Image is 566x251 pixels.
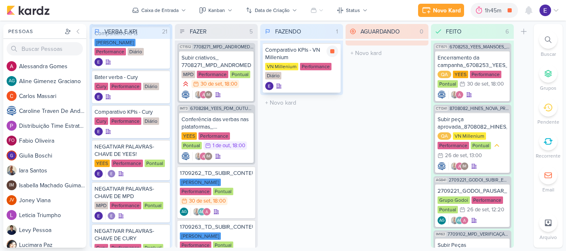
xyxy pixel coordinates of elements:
div: VN Millenium [453,132,486,140]
div: Isabella Machado Guimarães [204,91,213,99]
div: Prioridade Média [493,141,501,150]
div: NEGATIVAR PALAVRAS-CHAVE DE MPD [94,185,167,200]
div: Performance [180,188,211,195]
div: Cury [94,117,108,125]
img: kardz.app [7,5,50,15]
img: Lucimara Paz [7,240,17,250]
div: 1 [333,27,341,36]
p: IM [206,93,210,97]
div: Colaboradores: Iara Santos, Aline Gimenez Graciano, Alessandra Gomes [448,216,469,225]
p: IM [9,183,14,188]
img: Iara Santos [450,162,459,170]
div: YEES [94,160,110,167]
div: Subir peça aprovada_8708082_HINES_NOVA_PROPOSTA_PARA_REUNIAO [438,116,507,131]
img: Caroline Traven De Andrade [438,162,446,170]
div: F a b i o O l i v e i r a [19,136,86,145]
div: Performance [438,142,469,149]
div: Pontual [181,142,202,149]
div: Criador(a): Caroline Traven De Andrade [181,91,190,99]
div: QA [438,132,451,140]
div: Pontual [213,188,233,195]
input: Buscar Pessoas [7,42,83,55]
div: , 18:00 [230,143,245,148]
span: 6708284_YEES_PDM_OUTUBRO [190,106,254,111]
div: [PERSON_NAME] [180,232,221,240]
div: Isabella Machado Guimarães [7,180,17,190]
div: D i s t r i b u i ç ã o T i m e E s t r a t é g i c o [19,122,86,130]
img: Iara Santos [7,165,17,175]
div: Pontual [145,160,165,167]
div: L u c i m a r a P a z [19,241,86,249]
p: AG [457,219,462,223]
div: Criador(a): Caroline Traven De Andrade [181,152,190,160]
img: Iara Santos [450,91,459,99]
p: AG [199,210,205,214]
p: IM [462,165,467,169]
div: Performance [300,63,331,70]
div: Novo Kard [433,6,461,15]
button: Novo Kard [418,4,464,17]
div: 30 de set [467,81,489,87]
img: Eduardo Quaresma [94,58,103,66]
img: Caroline Traven De Andrade [181,91,190,99]
div: Criador(a): Eduardo Quaresma [94,93,103,101]
div: 1h45m [485,6,504,15]
div: Conferência das verbas nas plataformas_ 6708284_YEES_PDM_OUTUBRO [181,116,251,131]
span: 6708253_YEES_MANSÕES_SUBIR_PEÇAS_CAMPANHA [450,45,510,49]
div: , 18:00 [210,198,226,204]
div: NEGATIVAR PALAVRAS-CHAVE DE YEES! [94,143,167,158]
span: CT1571 [435,45,448,49]
div: Diário [265,72,281,79]
img: Caroline Traven De Andrade [181,152,190,160]
img: Eduardo Quaresma [107,170,116,178]
div: Colaboradores: Iara Santos, Aline Gimenez Graciano, Alessandra Gomes [191,208,211,216]
img: Eduardo Quaresma [539,5,551,16]
div: I a r a S a n t o s [19,166,86,175]
img: Eduardo Quaresma [94,170,103,178]
p: AG [439,219,445,223]
li: Ctrl + F [534,31,563,58]
img: Levy Pessoa [7,225,17,235]
div: Criador(a): Eduardo Quaresma [94,58,103,66]
p: JV [9,198,14,203]
img: Iara Santos [193,208,201,216]
div: , 18:00 [489,81,504,87]
div: Aline Gimenez Graciano [7,76,17,86]
div: YEES [453,71,468,78]
div: [PERSON_NAME] [94,39,135,46]
img: Alessandra Gomes [199,152,208,160]
div: Performance [470,71,501,78]
div: Grupo Godoi [438,196,470,204]
div: Aline Gimenez Graciano [455,216,464,225]
div: Criador(a): Eduardo Quaresma [94,170,103,178]
div: 0 [416,27,427,36]
img: Eduardo Quaresma [265,82,273,90]
img: Alessandra Gomes [460,216,469,225]
p: AG [181,210,187,214]
div: Bater verba - Cury [94,74,167,81]
div: Pontual [213,241,233,249]
div: I s a b e l l a M a c h a d o G u i m a r ã e s [19,181,86,190]
div: Pontual [438,206,458,213]
div: 6 [502,27,512,36]
div: Aline Gimenez Graciano [198,208,206,216]
div: NEGATIVAR PALAVRAS-CHAVE DE CURY [94,227,167,242]
input: + Novo kard [347,47,427,59]
div: 1709262_TD_SUBIR_CONTEUDO_SOCIAL_EM_PERFORMANCE_IADL [180,170,253,177]
div: J o n e y V i a n a [19,196,86,205]
div: Diário [143,83,159,90]
span: 7709102_MPD_VERIFICAÇÃO_CRIATIVOS_ATUAIS [447,232,510,237]
img: Alessandra Gomes [455,91,464,99]
div: YEES [181,132,197,140]
span: IM163 [435,232,446,237]
div: Performance [94,48,126,55]
img: Alessandra Gomes [7,61,17,71]
div: Parar relógio [327,45,338,57]
span: CT1341 [435,106,448,111]
div: Isabella Machado Guimarães [460,162,469,170]
p: AG [9,79,15,84]
div: Comparativo KPIs - VN Millenium [265,46,338,61]
img: Distribuição Time Estratégico [7,121,17,131]
div: C a r l o s M a s s a r i [19,92,86,100]
div: Performance [472,196,503,204]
